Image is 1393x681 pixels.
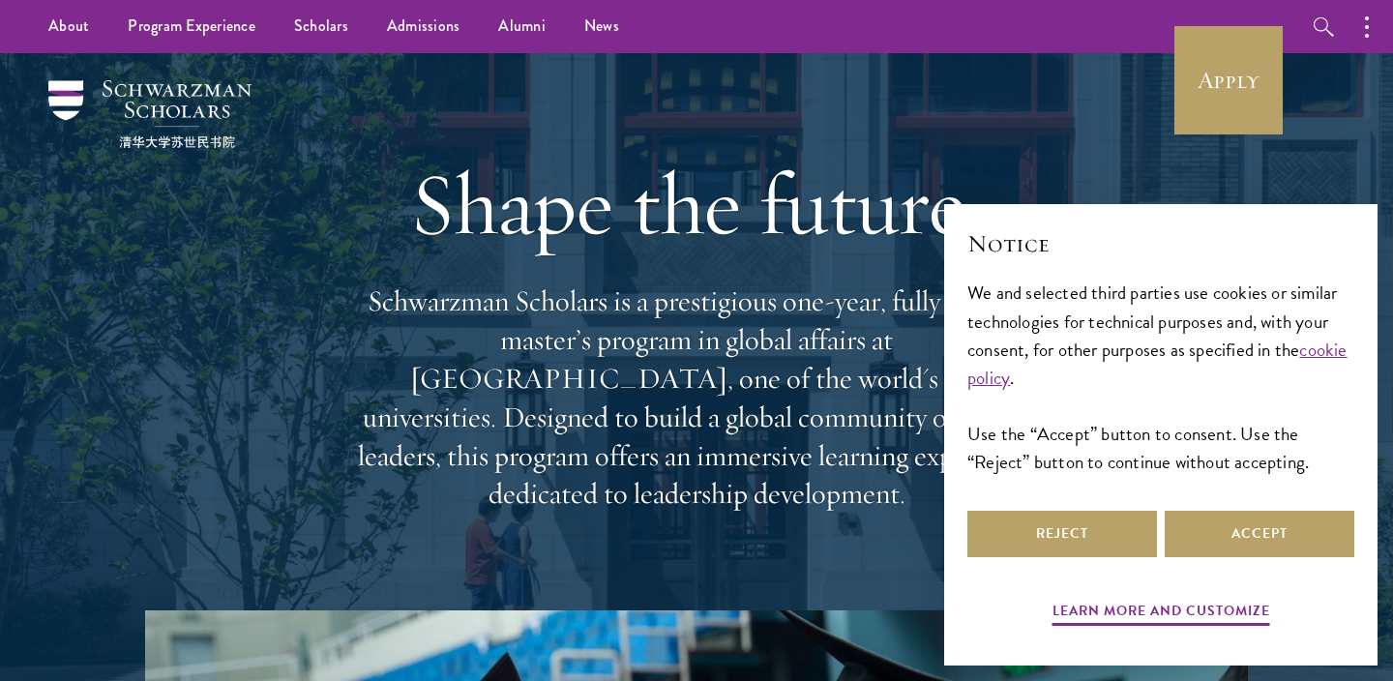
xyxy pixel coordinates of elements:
p: Schwarzman Scholars is a prestigious one-year, fully funded master’s program in global affairs at... [348,282,1045,514]
button: Reject [967,511,1157,557]
div: We and selected third parties use cookies or similar technologies for technical purposes and, wit... [967,279,1354,475]
button: Accept [1165,511,1354,557]
a: cookie policy [967,336,1348,392]
button: Learn more and customize [1052,599,1270,629]
a: Apply [1174,26,1283,134]
img: Schwarzman Scholars [48,80,252,148]
h2: Notice [967,227,1354,260]
h1: Shape the future. [348,150,1045,258]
